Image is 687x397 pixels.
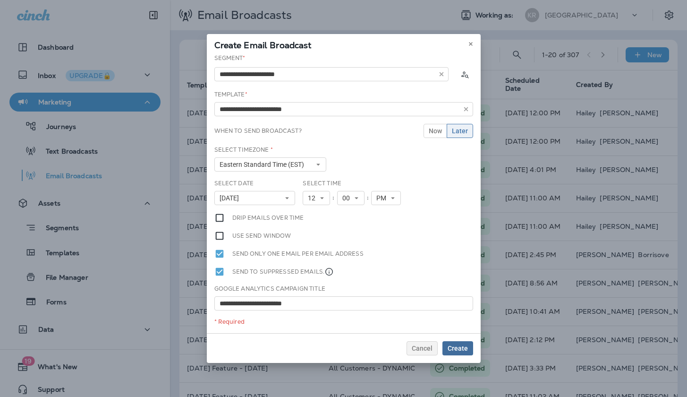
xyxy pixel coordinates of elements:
button: Now [424,124,447,138]
label: Select Timezone [214,146,273,154]
div: * Required [214,318,473,326]
label: Send to suppressed emails. [232,267,334,277]
label: Send only one email per email address [232,249,364,259]
span: Eastern Standard Time (EST) [220,161,308,169]
button: Calculate the estimated number of emails to be sent based on selected segment. (This could take a... [456,66,473,83]
span: 00 [342,194,354,202]
label: Template [214,91,247,98]
label: Select Time [303,180,341,187]
button: PM [371,191,401,205]
button: Eastern Standard Time (EST) [214,157,327,172]
button: 00 [337,191,365,205]
span: Cancel [412,345,433,352]
span: Now [429,128,442,134]
span: PM [376,194,390,202]
label: When to send broadcast? [214,127,302,135]
label: Drip emails over time [232,213,304,223]
label: Use send window [232,231,291,241]
div: : [330,191,337,205]
span: 12 [308,194,319,202]
button: [DATE] [214,191,296,205]
button: Later [447,124,473,138]
button: Create [442,341,473,355]
span: Later [452,128,468,134]
div: Create Email Broadcast [207,34,481,54]
label: Select Date [214,180,254,187]
div: : [365,191,371,205]
span: [DATE] [220,194,243,202]
button: Cancel [407,341,438,355]
label: Google Analytics Campaign Title [214,285,325,293]
span: Create [448,345,468,352]
button: 12 [303,191,330,205]
label: Segment [214,54,246,62]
